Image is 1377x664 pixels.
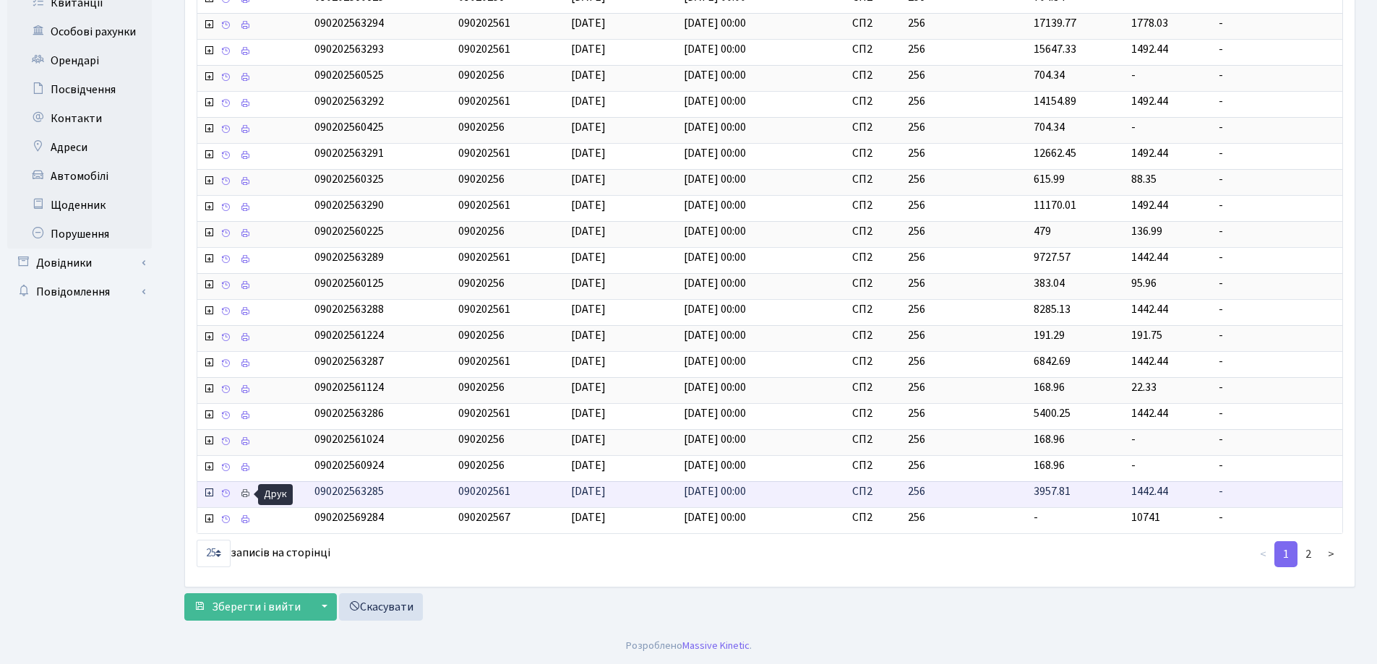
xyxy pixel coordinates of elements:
span: - [1219,405,1337,422]
span: 256 [908,353,1022,370]
span: 95.96 [1131,275,1157,291]
span: 22.33 [1131,379,1157,395]
span: 1442.44 [1131,301,1168,317]
span: 256 [908,41,1022,58]
a: Посвідчення [7,75,152,104]
span: СП2 [852,431,896,448]
span: [DATE] [571,223,606,239]
span: 09020256 [458,379,505,395]
span: 256 [908,223,1022,240]
span: 1492.44 [1131,145,1168,161]
span: - [1219,119,1337,136]
span: [DATE] 00:00 [684,353,746,369]
a: Скасувати [339,593,423,621]
span: - [1219,171,1337,188]
a: Щоденник [7,191,152,220]
span: 14154.89 [1034,93,1076,109]
span: 256 [908,379,1022,396]
span: 090202561 [458,353,510,369]
span: СП2 [852,405,896,422]
span: [DATE] 00:00 [684,431,746,447]
span: - [1131,119,1136,135]
span: - [1219,457,1337,474]
span: - [1219,483,1337,500]
span: 136.99 [1131,223,1162,239]
span: 10741 [1131,509,1160,525]
span: 090202563285 [314,483,384,499]
a: 1 [1274,541,1297,567]
span: [DATE] [571,249,606,265]
span: СП2 [852,379,896,396]
span: 090202560125 [314,275,384,291]
span: 090202561 [458,15,510,31]
span: 090202563288 [314,301,384,317]
span: - [1219,41,1337,58]
span: 256 [908,301,1022,318]
span: 090202561 [458,93,510,109]
span: 704.34 [1034,119,1065,135]
span: 090202563287 [314,353,384,369]
span: СП2 [852,249,896,266]
span: 09020256 [458,67,505,83]
a: Особові рахунки [7,17,152,46]
span: 6842.69 [1034,353,1071,369]
span: 12662.45 [1034,145,1076,161]
span: 191.75 [1131,327,1162,343]
span: 090202563293 [314,41,384,57]
span: [DATE] [571,93,606,109]
span: [DATE] 00:00 [684,41,746,57]
span: [DATE] [571,275,606,291]
span: - [1219,275,1337,292]
span: - [1219,145,1337,162]
span: 704.34 [1034,67,1065,83]
span: 090202561024 [314,431,384,447]
span: СП2 [852,171,896,188]
span: 256 [908,431,1022,448]
span: 9727.57 [1034,249,1071,265]
span: [DATE] 00:00 [684,197,746,213]
span: 090202563289 [314,249,384,265]
span: - [1219,197,1337,214]
span: 11170.01 [1034,197,1076,213]
span: [DATE] 00:00 [684,275,746,291]
span: 256 [908,457,1022,474]
span: СП2 [852,119,896,136]
span: 168.96 [1034,379,1065,395]
span: 256 [908,119,1022,136]
span: СП2 [852,197,896,214]
span: 090202567 [458,509,510,525]
a: Адреси [7,133,152,162]
span: 090202569284 [314,509,384,525]
span: 09020256 [458,327,505,343]
span: 256 [908,275,1022,292]
span: 090202563286 [314,405,384,421]
span: - [1219,379,1337,396]
span: [DATE] 00:00 [684,67,746,83]
a: Повідомлення [7,277,152,306]
span: - [1219,353,1337,370]
a: 2 [1297,541,1320,567]
span: 17139.77 [1034,15,1076,31]
span: - [1034,509,1038,525]
a: Автомобілі [7,162,152,191]
span: 090202561 [458,197,510,213]
span: СП2 [852,301,896,318]
span: СП2 [852,483,896,500]
span: [DATE] [571,301,606,317]
span: 090202561224 [314,327,384,343]
span: СП2 [852,327,896,344]
span: 090202563291 [314,145,384,161]
span: 256 [908,67,1022,84]
span: 09020256 [458,223,505,239]
span: 256 [908,483,1022,500]
span: [DATE] 00:00 [684,93,746,109]
span: СП2 [852,145,896,162]
span: [DATE] [571,15,606,31]
span: [DATE] 00:00 [684,119,746,135]
span: 88.35 [1131,171,1157,187]
label: записів на сторінці [197,540,330,567]
span: СП2 [852,41,896,58]
span: 15647.33 [1034,41,1076,57]
span: [DATE] [571,483,606,499]
span: [DATE] 00:00 [684,301,746,317]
